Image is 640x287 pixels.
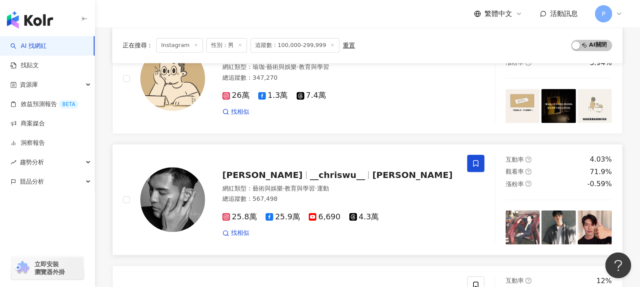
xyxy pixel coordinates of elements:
span: 瑜珈 [253,63,265,70]
div: -0.59% [587,179,612,189]
img: KOL Avatar [140,46,205,111]
div: 71.9% [590,167,612,177]
a: KOL Avatar街頭故事bailee_story網紅類型：瑜珈·藝術與娛樂·教育與學習總追蹤數：347,27026萬1.3萬7.4萬找相似互動率question-circle6.8%觀看率q... [112,23,623,134]
div: 12% [596,276,612,286]
span: 25.8萬 [222,212,257,221]
div: 網紅類型 ： [222,184,457,193]
span: · [265,63,266,70]
a: chrome extension立即安裝 瀏覽器外掛 [11,256,84,280]
span: question-circle [526,168,532,175]
span: 運動 [317,185,329,192]
div: 總追蹤數 ： 347,270 [222,74,457,82]
a: 效益預測報告BETA [10,100,79,109]
span: 26萬 [222,91,250,100]
span: 找相似 [231,108,249,116]
a: KOL Avatar[PERSON_NAME]__chriswu__[PERSON_NAME]網紅類型：藝術與娛樂·教育與學習·運動總追蹤數：567,49825.8萬25.9萬6,6904.3萬... [112,144,623,255]
span: 藝術與娛樂 [266,63,297,70]
img: post-image [506,89,540,123]
a: 找貼文 [10,61,39,70]
span: P [602,9,605,19]
span: Instagram [156,38,203,53]
span: 正在搜尋 ： [123,42,153,49]
span: rise [10,159,16,165]
a: 找相似 [222,108,249,116]
span: 教育與學習 [299,63,329,70]
span: 競品分析 [20,172,44,191]
span: · [315,185,317,192]
img: chrome extension [14,261,31,275]
span: 漲粉率 [506,181,524,187]
div: 4.03% [590,155,612,164]
iframe: Help Scout Beacon - Open [605,253,631,278]
span: [PERSON_NAME] [372,170,453,180]
a: 找相似 [222,229,249,237]
div: 網紅類型 ： [222,63,457,72]
span: 7.4萬 [297,91,326,100]
a: 商案媒合 [10,119,45,128]
span: 藝術與娛樂 [253,185,283,192]
span: · [297,63,298,70]
img: post-image [578,89,612,123]
a: searchAI 找網紅 [10,42,47,50]
span: __chriswu__ [310,170,365,180]
div: 重置 [343,42,355,49]
span: 活動訊息 [550,9,578,18]
span: question-circle [526,278,532,284]
img: post-image [506,210,540,244]
span: question-circle [526,156,532,162]
span: question-circle [526,181,532,187]
img: post-image [578,210,612,244]
span: 繁體中文 [485,9,512,19]
span: 追蹤數：100,000-299,999 [250,38,339,53]
span: 資源庫 [20,75,38,94]
span: 立即安裝 瀏覽器外掛 [35,260,65,276]
div: 總追蹤數 ： 567,498 [222,195,457,203]
img: KOL Avatar [140,167,205,232]
span: 4.3萬 [349,212,379,221]
img: post-image [542,89,576,123]
span: 6,690 [309,212,341,221]
span: 性別：男 [206,38,247,53]
span: [PERSON_NAME] [222,170,303,180]
a: 洞察報告 [10,139,45,147]
span: 互動率 [506,277,524,284]
span: 趨勢分析 [20,153,44,172]
span: 25.9萬 [266,212,300,221]
span: 1.3萬 [258,91,288,100]
span: 觀看率 [506,168,524,175]
img: post-image [542,210,576,244]
span: 找相似 [231,229,249,237]
img: logo [7,11,53,28]
span: · [283,185,285,192]
span: 互動率 [506,156,524,163]
span: 教育與學習 [285,185,315,192]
